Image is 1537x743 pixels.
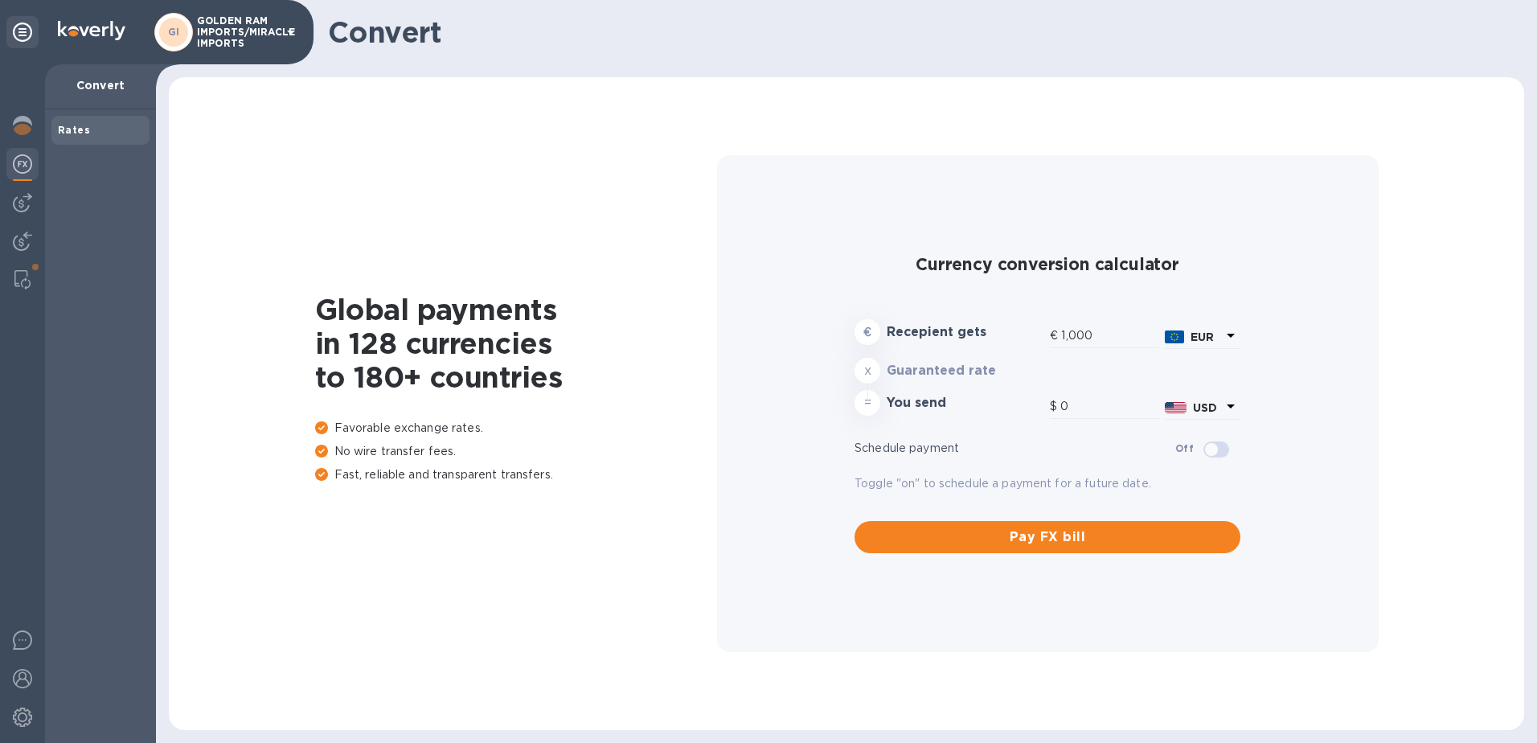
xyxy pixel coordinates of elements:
[1193,401,1217,414] b: USD
[328,15,1511,49] h1: Convert
[855,390,880,416] div: =
[197,15,277,49] p: GOLDEN RAM IMPORTS/MIRACLE IMPORTS
[58,77,143,93] p: Convert
[58,21,125,40] img: Logo
[315,420,717,437] p: Favorable exchange rates.
[855,358,880,384] div: x
[863,326,871,339] strong: €
[13,154,32,174] img: Foreign exchange
[855,521,1240,553] button: Pay FX bill
[1050,324,1061,348] div: €
[315,466,717,483] p: Fast, reliable and transparent transfers.
[1050,395,1060,419] div: $
[1060,395,1158,419] input: Amount
[1175,442,1194,454] b: Off
[855,475,1240,492] p: Toggle "on" to schedule a payment for a future date.
[855,440,1175,457] p: Schedule payment
[168,26,180,38] b: GI
[6,16,39,48] div: Unpin categories
[867,527,1228,547] span: Pay FX bill
[887,363,1043,379] h3: Guaranteed rate
[855,254,1240,274] h2: Currency conversion calculator
[315,443,717,460] p: No wire transfer fees.
[887,396,1043,411] h3: You send
[58,124,90,136] b: Rates
[1191,330,1214,343] b: EUR
[315,293,717,394] h1: Global payments in 128 currencies to 180+ countries
[887,325,1043,340] h3: Recepient gets
[1165,402,1187,413] img: USD
[1061,324,1158,348] input: Amount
